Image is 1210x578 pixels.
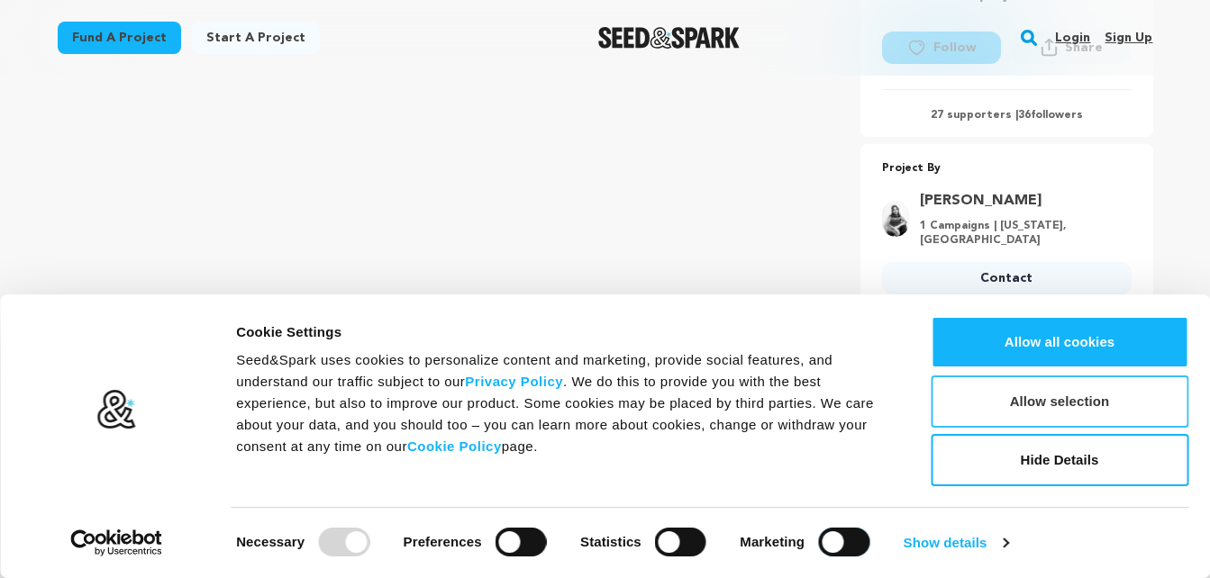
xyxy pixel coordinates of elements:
[580,534,641,549] strong: Statistics
[920,219,1121,248] p: 1 Campaigns | [US_STATE], [GEOGRAPHIC_DATA]
[1055,23,1090,52] a: Login
[882,108,1132,122] p: 27 supporters | followers
[882,201,909,237] img: 2b78b93ecfd26104.jpg
[1018,110,1031,121] span: 36
[236,534,305,549] strong: Necessary
[465,374,563,389] a: Privacy Policy
[192,22,320,54] a: Start a project
[58,22,181,54] a: Fund a project
[236,349,890,457] div: Seed&Spark uses cookies to personalize content and marketing, provide social features, and unders...
[236,321,890,343] div: Cookie Settings
[740,534,805,549] strong: Marketing
[404,534,482,549] strong: Preferences
[882,158,1132,179] p: Project By
[904,529,1008,556] a: Show details
[407,438,502,454] a: Cookie Policy
[931,375,1188,428] button: Allow selection
[38,529,196,556] a: Usercentrics Cookiebot - opens in a new window
[931,316,1188,368] button: Allow all cookies
[598,27,740,49] a: Seed&Spark Homepage
[920,190,1121,212] a: Goto Soraya Dabdoub profile
[882,262,1132,294] a: Contact
[235,520,236,521] legend: Consent Selection
[96,389,137,430] img: logo
[1105,23,1152,52] a: Sign up
[931,434,1188,486] button: Hide Details
[598,27,740,49] img: Seed&Spark Logo Dark Mode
